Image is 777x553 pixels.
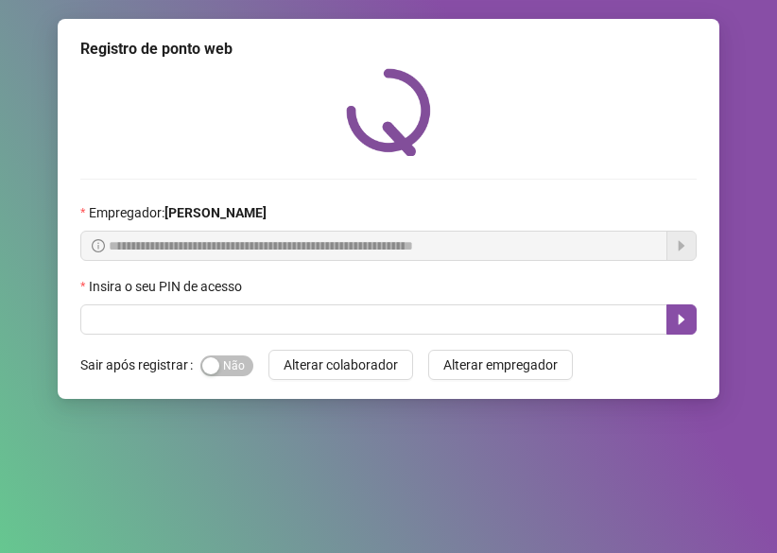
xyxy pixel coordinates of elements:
[346,68,431,156] img: QRPoint
[268,350,413,380] button: Alterar colaborador
[674,312,689,327] span: caret-right
[428,350,573,380] button: Alterar empregador
[80,38,697,60] div: Registro de ponto web
[443,354,558,375] span: Alterar empregador
[89,202,267,223] span: Empregador :
[92,239,105,252] span: info-circle
[164,205,267,220] strong: [PERSON_NAME]
[284,354,398,375] span: Alterar colaborador
[80,350,200,380] label: Sair após registrar
[80,276,254,297] label: Insira o seu PIN de acesso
